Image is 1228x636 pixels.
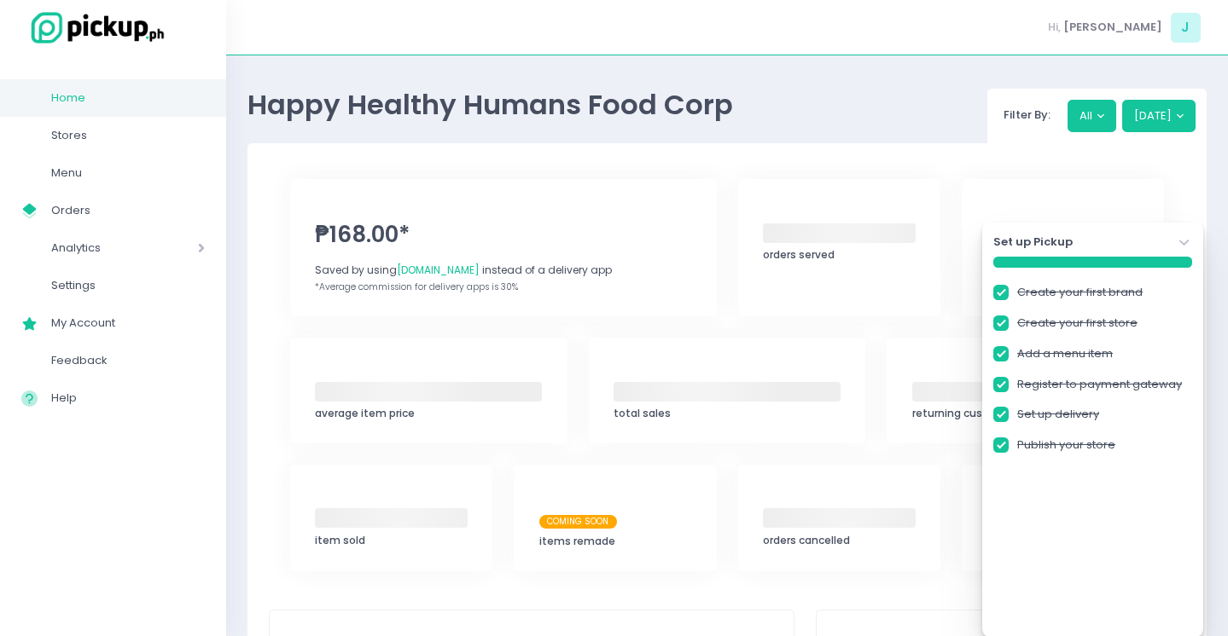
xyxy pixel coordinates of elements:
span: J [1171,13,1201,43]
a: ‌item sold [290,465,492,571]
span: [PERSON_NAME] [1063,19,1162,36]
span: Feedback [51,350,205,372]
a: Create your first store [1017,315,1138,332]
span: ₱168.00* [315,218,691,252]
span: ‌ [614,382,841,402]
span: Coming Soon [539,515,618,529]
span: *Average commission for delivery apps is 30% [315,280,518,293]
span: Stores [51,124,205,147]
span: average item price [315,406,415,420]
span: orders cancelled [763,533,850,547]
a: ‌refunded orders [962,465,1164,571]
a: Add a menu item [1017,345,1113,362]
a: ‌orders served [738,179,940,316]
a: ‌orders [962,179,1164,316]
span: Analytics [51,237,149,259]
span: Home [51,87,205,109]
span: My Account [51,312,205,334]
span: returning customers [912,406,1021,420]
a: Set up delivery [1017,406,1099,423]
button: [DATE] [1122,100,1196,132]
a: ‌returning customers [887,338,1164,443]
span: ‌ [763,508,916,528]
a: Register to payment gateway [1017,376,1182,393]
span: Happy Healthy Humans Food Corp [247,85,733,124]
a: ‌orders cancelled [738,465,940,571]
span: Menu [51,162,205,184]
span: Filter By: [998,107,1056,123]
a: ‌total sales [589,338,866,443]
span: Settings [51,275,205,297]
span: ‌ [763,223,916,243]
span: total sales [614,406,671,420]
a: Publish your store [1017,437,1115,454]
button: All [1068,100,1117,132]
span: orders served [763,247,835,262]
strong: Set up Pickup [993,234,1073,251]
a: ‌average item price [290,338,567,443]
span: items remade [539,534,615,548]
span: ‌ [912,382,1139,402]
span: [DOMAIN_NAME] [397,263,480,277]
span: Help [51,387,205,409]
span: Orders [51,199,205,222]
span: Hi, [1048,19,1061,36]
span: item sold [315,533,365,547]
span: ‌ [315,508,468,528]
img: logo [21,9,166,46]
a: Create your first brand [1017,284,1143,301]
span: ‌ [315,382,542,402]
div: Saved by using instead of a delivery app [315,263,691,278]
